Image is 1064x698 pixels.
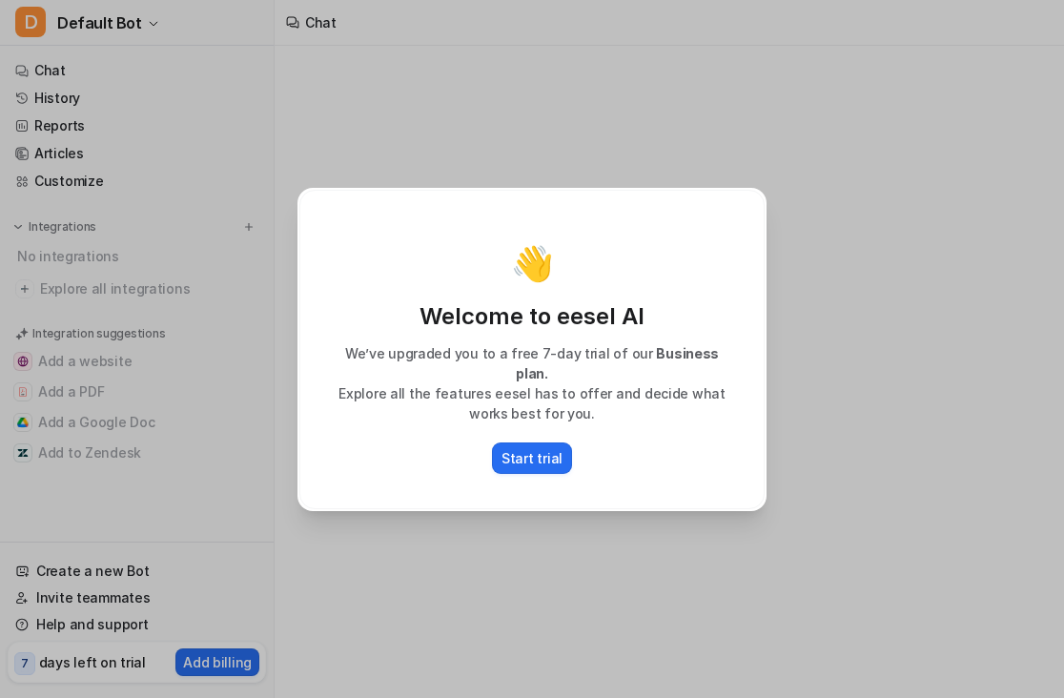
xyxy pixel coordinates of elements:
[501,448,563,468] p: Start trial
[319,383,745,423] p: Explore all the features eesel has to offer and decide what works best for you.
[511,244,554,282] p: 👋
[319,343,745,383] p: We’ve upgraded you to a free 7-day trial of our
[319,301,745,332] p: Welcome to eesel AI
[492,442,572,474] button: Start trial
